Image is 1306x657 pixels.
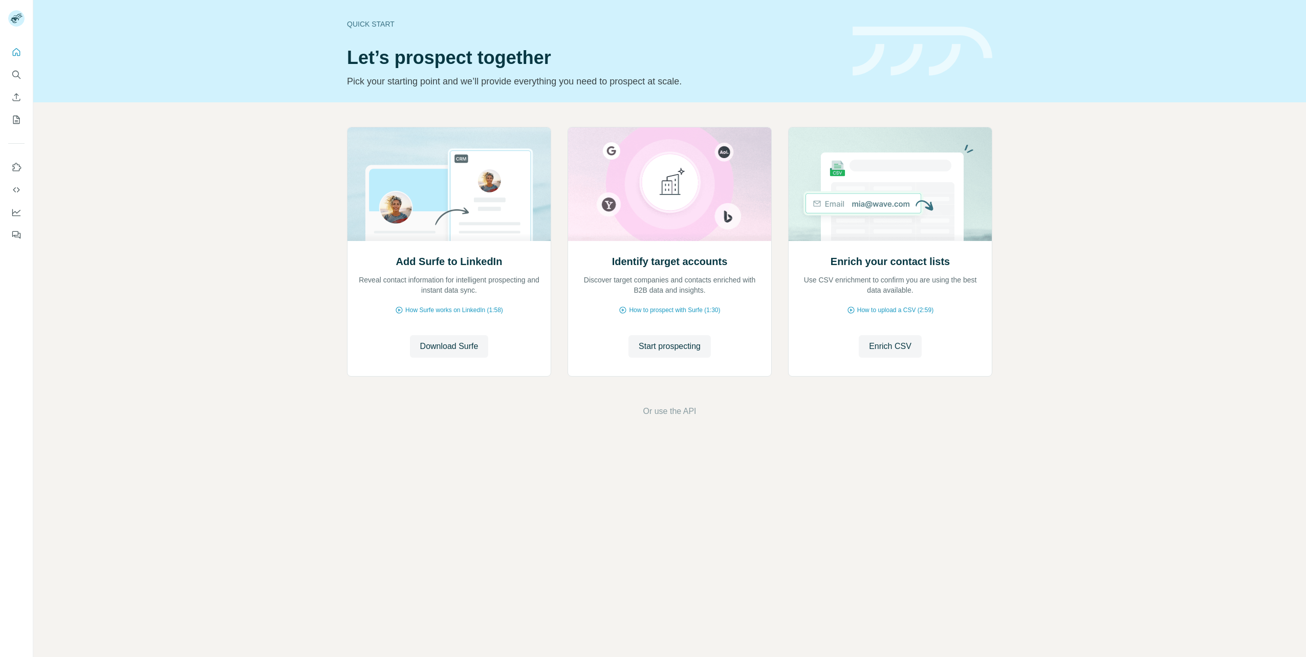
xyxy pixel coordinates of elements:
span: How to upload a CSV (2:59) [857,305,933,315]
button: Start prospecting [628,335,711,358]
button: Enrich CSV [859,335,922,358]
button: Download Surfe [410,335,489,358]
img: banner [853,27,992,76]
div: Quick start [347,19,840,29]
p: Use CSV enrichment to confirm you are using the best data available. [799,275,982,295]
button: Search [8,65,25,84]
h2: Enrich your contact lists [831,254,950,269]
img: Identify target accounts [568,127,772,241]
span: Download Surfe [420,340,478,353]
button: Enrich CSV [8,88,25,106]
button: Feedback [8,226,25,244]
button: Or use the API [643,405,696,418]
button: Use Surfe API [8,181,25,199]
p: Pick your starting point and we’ll provide everything you need to prospect at scale. [347,74,840,89]
img: Add Surfe to LinkedIn [347,127,551,241]
h2: Identify target accounts [612,254,728,269]
span: Start prospecting [639,340,701,353]
button: My lists [8,111,25,129]
button: Use Surfe on LinkedIn [8,158,25,177]
button: Dashboard [8,203,25,222]
button: Quick start [8,43,25,61]
span: How to prospect with Surfe (1:30) [629,305,720,315]
img: Enrich your contact lists [788,127,992,241]
h2: Add Surfe to LinkedIn [396,254,503,269]
span: Enrich CSV [869,340,911,353]
p: Reveal contact information for intelligent prospecting and instant data sync. [358,275,540,295]
p: Discover target companies and contacts enriched with B2B data and insights. [578,275,761,295]
h1: Let’s prospect together [347,48,840,68]
span: How Surfe works on LinkedIn (1:58) [405,305,503,315]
